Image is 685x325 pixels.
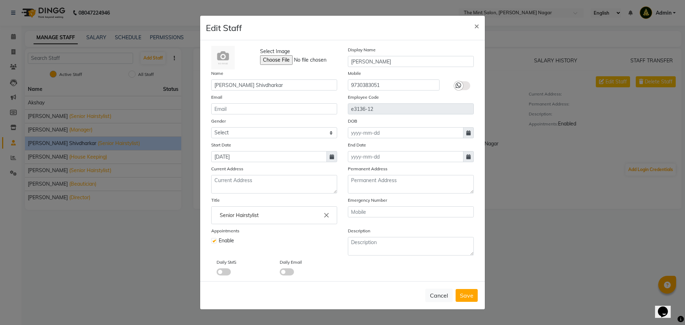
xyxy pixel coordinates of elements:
[348,206,474,217] input: Mobile
[211,228,239,234] label: Appointments
[280,259,302,265] label: Daily Email
[348,142,366,148] label: End Date
[456,289,478,302] button: Save
[348,79,440,91] input: Mobile
[219,237,234,244] span: Enable
[348,127,463,138] input: yyyy-mm-dd
[655,296,678,318] iframe: chat widget
[217,259,236,265] label: Daily SMS
[348,94,379,100] label: Employee Code
[260,48,290,55] span: Select Image
[211,103,337,114] input: Email
[425,289,453,302] button: Cancel
[260,55,357,65] input: Select Image
[211,79,337,91] input: Name
[211,151,327,162] input: yyyy-mm-dd
[348,103,474,114] input: Employee Code
[211,118,226,124] label: Gender
[211,70,223,77] label: Name
[348,228,370,234] label: Description
[211,166,243,172] label: Current Address
[211,142,231,148] label: Start Date
[348,151,463,162] input: yyyy-mm-dd
[206,21,242,34] h4: Edit Staff
[468,16,485,36] button: Close
[474,20,479,31] span: ×
[211,46,235,69] img: Cinque Terre
[348,118,357,124] label: DOB
[348,47,376,53] label: Display Name
[211,197,220,203] label: Title
[460,292,473,299] span: Save
[214,208,334,222] input: Enter the Title
[348,166,387,172] label: Permanent Address
[348,70,361,77] label: Mobile
[323,211,330,219] i: Close
[211,94,222,100] label: Email
[348,197,387,203] label: Emergency Number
